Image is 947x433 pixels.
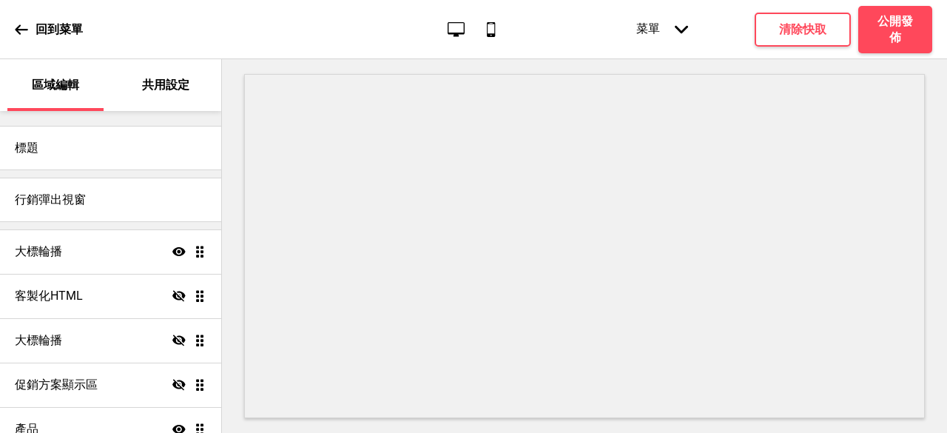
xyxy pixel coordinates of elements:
h4: 促銷方案顯示區 [15,377,98,393]
h4: 客製化HTML [15,288,83,304]
p: 回到菜單 [36,21,83,38]
button: 公開發佈 [858,6,932,53]
p: 區域編輯 [32,77,79,93]
div: 菜單 [621,7,703,52]
h4: 大標輪播 [15,332,62,349]
h4: 行銷彈出視窗 [15,192,86,208]
h4: 標題 [15,140,38,156]
p: 共用設定 [142,77,189,93]
h4: 清除快取 [779,21,826,38]
h4: 大標輪播 [15,244,62,260]
h4: 公開發佈 [873,13,917,46]
button: 清除快取 [755,13,851,47]
a: 回到菜單 [15,10,83,50]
